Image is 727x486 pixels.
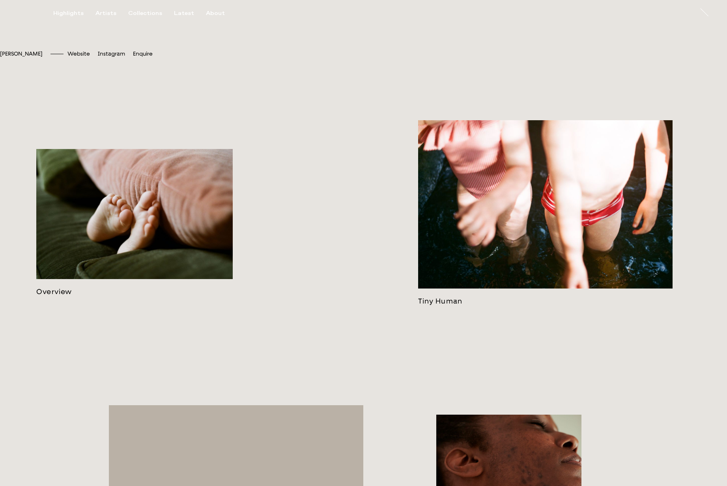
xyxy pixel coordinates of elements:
[67,50,90,57] a: Website[DOMAIN_NAME]
[174,10,206,17] button: Latest
[133,50,153,57] span: Enquire
[128,10,162,17] div: Collections
[67,50,90,57] span: Website
[133,50,153,57] a: Enquire[EMAIL_ADDRESS][DOMAIN_NAME]
[53,10,95,17] button: Highlights
[174,10,194,17] div: Latest
[95,10,128,17] button: Artists
[206,10,225,17] div: About
[95,10,116,17] div: Artists
[53,10,84,17] div: Highlights
[128,10,174,17] button: Collections
[98,50,125,57] span: Instagram
[98,50,125,57] a: Instagramsophieharristaylor
[206,10,237,17] button: About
